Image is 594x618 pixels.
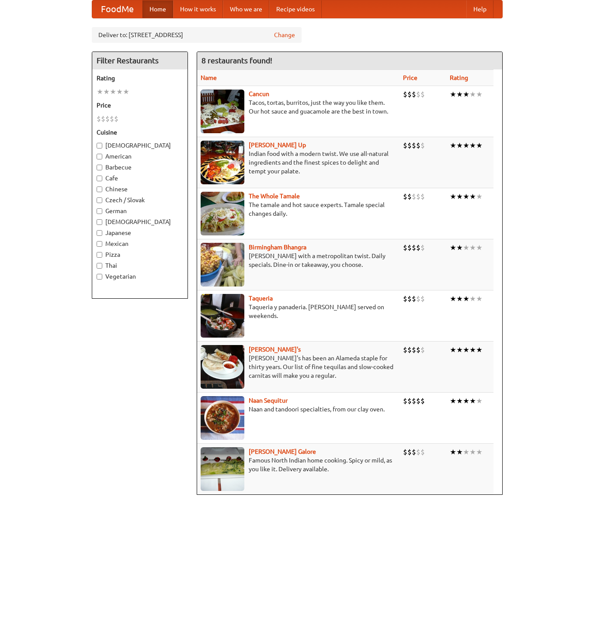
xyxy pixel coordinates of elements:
[97,272,183,281] label: Vegetarian
[412,192,416,201] li: $
[201,354,396,380] p: [PERSON_NAME]'s has been an Alameda staple for thirty years. Our list of fine tequilas and slow-c...
[97,165,102,170] input: Barbecue
[420,447,425,457] li: $
[249,244,306,251] a: Birmingham Bhangra
[469,90,476,99] li: ★
[469,141,476,150] li: ★
[173,0,223,18] a: How it works
[450,243,456,252] li: ★
[412,141,416,150] li: $
[450,90,456,99] li: ★
[97,274,102,280] input: Vegetarian
[476,345,483,355] li: ★
[476,294,483,304] li: ★
[97,239,183,248] label: Mexican
[469,243,476,252] li: ★
[476,243,483,252] li: ★
[97,87,103,97] li: ★
[201,456,396,473] p: Famous North Indian home cooking. Spicy or mild, as you like it. Delivery available.
[249,193,300,200] a: The Whole Tamale
[97,163,183,172] label: Barbecue
[463,345,469,355] li: ★
[407,396,412,406] li: $
[249,448,316,455] a: [PERSON_NAME] Galore
[469,345,476,355] li: ★
[403,141,407,150] li: $
[274,31,295,39] a: Change
[476,396,483,406] li: ★
[416,192,420,201] li: $
[123,87,129,97] li: ★
[463,447,469,457] li: ★
[456,90,463,99] li: ★
[97,219,102,225] input: [DEMOGRAPHIC_DATA]
[97,185,183,193] label: Chinese
[403,90,407,99] li: $
[403,294,407,304] li: $
[450,345,456,355] li: ★
[249,90,269,97] b: Cancun
[97,252,102,258] input: Pizza
[97,208,102,214] input: German
[201,98,396,116] p: Tacos, tortas, burritos, just the way you like them. Our hot sauce and guacamole are the best in ...
[142,0,173,18] a: Home
[105,114,110,124] li: $
[416,90,420,99] li: $
[450,141,456,150] li: ★
[223,0,269,18] a: Who we are
[463,90,469,99] li: ★
[249,346,301,353] a: [PERSON_NAME]'s
[420,243,425,252] li: $
[269,0,322,18] a: Recipe videos
[249,142,306,148] b: [PERSON_NAME] Up
[92,27,302,43] div: Deliver to: [STREET_ADDRESS]
[412,345,416,355] li: $
[412,243,416,252] li: $
[97,250,183,259] label: Pizza
[412,90,416,99] li: $
[97,74,183,83] h5: Rating
[420,396,425,406] li: $
[201,447,244,491] img: currygalore.jpg
[450,192,456,201] li: ★
[403,345,407,355] li: $
[407,141,412,150] li: $
[416,141,420,150] li: $
[450,294,456,304] li: ★
[97,196,183,204] label: Czech / Slovak
[407,243,412,252] li: $
[450,396,456,406] li: ★
[456,447,463,457] li: ★
[97,207,183,215] label: German
[97,241,102,247] input: Mexican
[456,192,463,201] li: ★
[407,345,412,355] li: $
[463,192,469,201] li: ★
[469,447,476,457] li: ★
[463,294,469,304] li: ★
[110,114,114,124] li: $
[201,243,244,287] img: bhangra.jpg
[97,186,102,192] input: Chinese
[110,87,116,97] li: ★
[463,243,469,252] li: ★
[249,397,288,404] a: Naan Sequitur
[412,447,416,457] li: $
[403,396,407,406] li: $
[97,174,183,183] label: Cafe
[407,447,412,457] li: $
[450,447,456,457] li: ★
[469,396,476,406] li: ★
[116,87,123,97] li: ★
[416,294,420,304] li: $
[201,294,244,338] img: taqueria.jpg
[201,200,396,218] p: The tamale and hot sauce experts. Tamale special changes daily.
[92,0,142,18] a: FoodMe
[469,294,476,304] li: ★
[114,114,118,124] li: $
[97,141,183,150] label: [DEMOGRAPHIC_DATA]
